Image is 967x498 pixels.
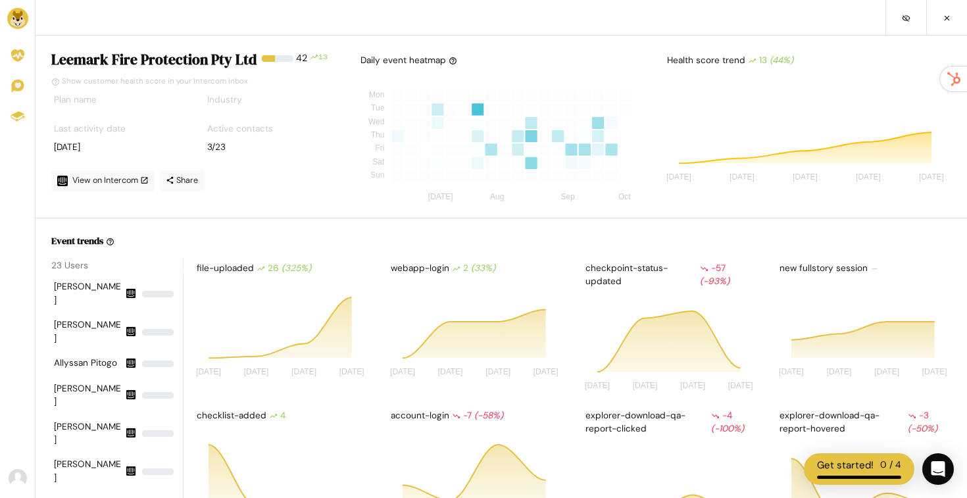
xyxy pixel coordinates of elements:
tspan: [DATE] [390,368,415,377]
a: Share [160,170,204,191]
tspan: [DATE] [874,368,899,377]
tspan: [DATE] [428,193,453,202]
tspan: [DATE] [244,368,269,377]
div: [PERSON_NAME] [54,382,122,409]
div: -57 [700,262,755,289]
div: 4 [269,409,285,422]
div: [DATE] [54,141,182,154]
tspan: Oct [618,193,631,202]
tspan: Thu [371,130,385,139]
div: NaN% [142,291,174,297]
tspan: Fri [375,144,384,153]
div: NaN% [142,329,174,336]
div: file-uploaded [194,259,368,278]
img: Avatar [9,469,27,487]
i: (44%) [770,55,793,66]
tspan: [DATE] [826,368,851,377]
span: View on Intercom [72,175,149,186]
div: NaN% [142,392,174,399]
tspan: [DATE] [632,381,657,390]
div: explorer-download-qa-report-hovered [777,407,951,439]
div: new fullstory session [777,259,951,278]
div: 26 [257,262,311,275]
label: Active contacts [207,122,273,136]
i: (-58%) [474,410,503,421]
tspan: Sat [372,157,385,166]
tspan: Tue [371,104,385,113]
tspan: [DATE] [793,173,818,182]
div: Get started! [817,458,874,473]
tspan: Sep [561,193,576,202]
label: Industry [207,93,242,107]
div: 0 / 4 [880,458,901,473]
div: 13 [748,54,793,67]
i: (-93%) [700,276,730,287]
img: Brand [7,8,28,29]
tspan: [DATE] [919,173,944,182]
div: checkpoint-status-updated [583,259,757,291]
div: -3 [908,409,949,436]
div: Allyssan Pitogo [54,357,122,371]
div: 42 [296,51,307,74]
div: [PERSON_NAME] [54,280,122,307]
tspan: [DATE] [438,368,463,377]
div: [PERSON_NAME] [54,458,122,485]
div: checklist-added [194,407,368,425]
div: 3/23 [207,141,335,154]
div: NaN% [142,361,174,367]
i: (325%) [282,262,311,274]
div: -4 [711,409,755,436]
tspan: [DATE] [680,381,705,390]
tspan: [DATE] [533,368,558,377]
tspan: [DATE] [339,368,364,377]
tspan: Sun [370,170,384,180]
div: webapp-login [388,259,562,278]
div: explorer-download-qa-report-clicked [583,407,757,439]
label: Last activity date [54,122,126,136]
tspan: [DATE] [666,173,691,182]
tspan: [DATE] [485,368,510,377]
label: Plan name [54,93,97,107]
div: -7 [452,409,503,422]
div: 23 Users [51,259,183,272]
div: Health score trend [664,51,951,70]
div: Daily event heatmap [360,54,457,67]
tspan: [DATE] [730,173,755,182]
tspan: [DATE] [585,381,610,390]
div: 13 [318,51,328,74]
div: NaN% [142,468,174,475]
tspan: [DATE] [856,173,881,182]
div: Open Intercom Messenger [922,453,954,485]
div: [PERSON_NAME] [54,420,122,447]
div: [PERSON_NAME] [54,318,122,345]
a: Show customer health score in your Intercom Inbox [51,76,248,86]
tspan: Mon [369,90,384,99]
h4: Leemark Fire Protection Pty Ltd [51,51,257,68]
tspan: [DATE] [728,381,753,390]
div: 2 [452,262,495,275]
tspan: Aug [490,193,504,202]
i: (-50%) [908,423,937,434]
i: (-100%) [711,423,744,434]
h6: Event trends [51,234,103,247]
tspan: [DATE] [922,368,947,377]
a: View on Intercom [51,170,155,191]
tspan: [DATE] [291,368,316,377]
div: NaN% [142,430,174,437]
tspan: [DATE] [779,368,804,377]
div: account-login [388,407,562,425]
tspan: [DATE] [196,368,221,377]
tspan: Wed [368,117,384,126]
i: (33%) [471,262,495,274]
